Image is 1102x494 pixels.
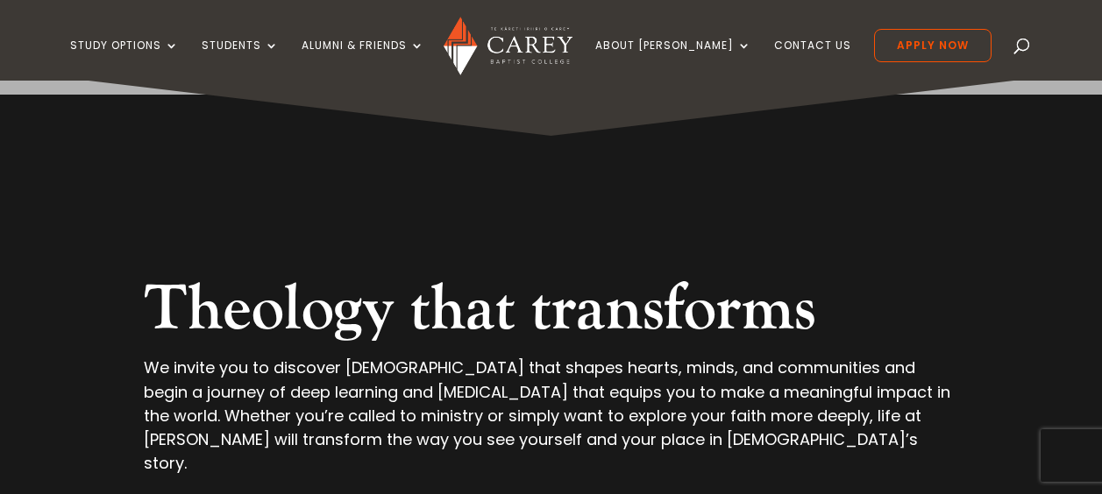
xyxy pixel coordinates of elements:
a: Contact Us [774,39,851,81]
h2: Theology that transforms [144,272,958,356]
img: Carey Baptist College [444,17,572,75]
p: We invite you to discover [DEMOGRAPHIC_DATA] that shapes hearts, minds, and communities and begin... [144,356,958,490]
a: Study Options [70,39,179,81]
a: Apply Now [874,29,992,62]
a: Students [202,39,279,81]
a: About [PERSON_NAME] [595,39,751,81]
a: Alumni & Friends [302,39,424,81]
